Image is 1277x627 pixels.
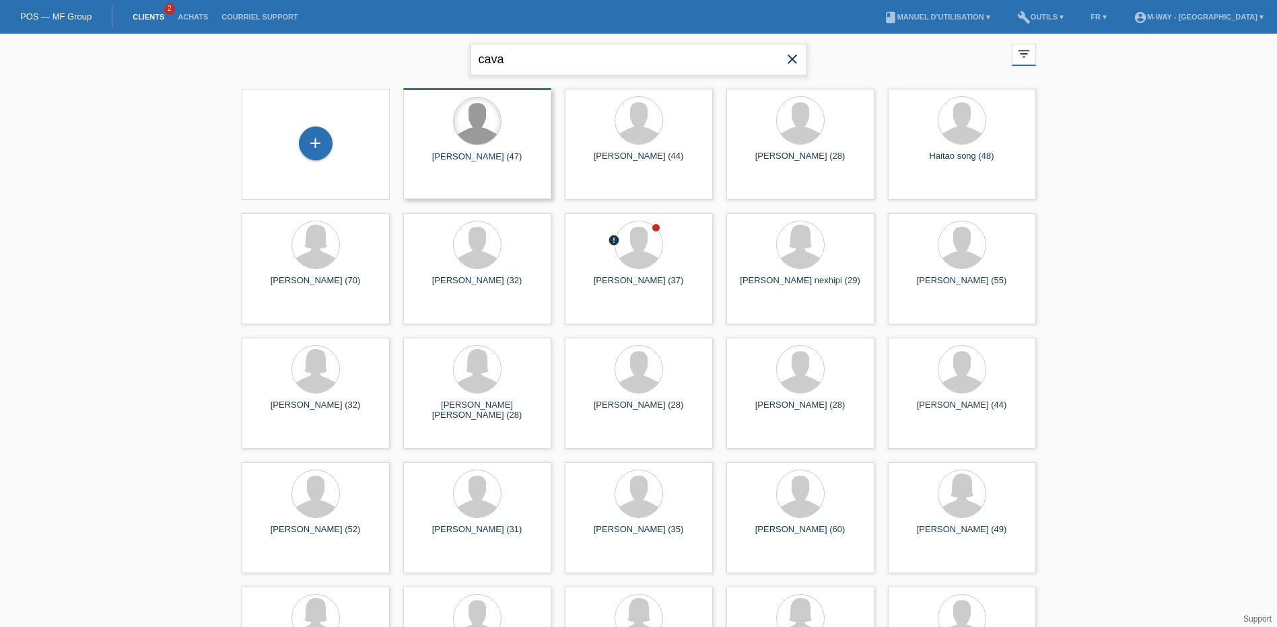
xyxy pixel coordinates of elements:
a: Courriel Support [215,13,304,21]
div: [PERSON_NAME] (32) [414,275,541,297]
a: Clients [126,13,171,21]
div: [PERSON_NAME] (60) [737,524,864,546]
div: [PERSON_NAME] (49) [899,524,1025,546]
a: Achats [171,13,215,21]
div: [PERSON_NAME] (28) [737,151,864,172]
div: [PERSON_NAME] (70) [252,275,379,297]
i: build [1017,11,1031,24]
input: Recherche... [471,44,807,75]
i: close [784,51,800,67]
div: [PERSON_NAME] (35) [576,524,702,546]
div: [PERSON_NAME] (55) [899,275,1025,297]
a: buildOutils ▾ [1010,13,1070,21]
div: [PERSON_NAME] (28) [737,400,864,421]
div: Non confirmé, en cours [608,234,620,248]
div: [PERSON_NAME] (37) [576,275,702,297]
a: Support [1243,614,1272,624]
a: FR ▾ [1084,13,1113,21]
div: [PERSON_NAME] (32) [252,400,379,421]
a: account_circlem-way - [GEOGRAPHIC_DATA] ▾ [1127,13,1270,21]
div: [PERSON_NAME] nexhipi (29) [737,275,864,297]
i: error [608,234,620,246]
i: account_circle [1134,11,1147,24]
div: [PERSON_NAME] (44) [576,151,702,172]
div: [PERSON_NAME] (28) [576,400,702,421]
div: [PERSON_NAME] (31) [414,524,541,546]
i: book [884,11,897,24]
div: [PERSON_NAME] (47) [414,151,541,173]
i: filter_list [1016,46,1031,61]
span: 2 [164,3,175,15]
a: bookManuel d’utilisation ▾ [877,13,997,21]
div: [PERSON_NAME] (52) [252,524,379,546]
div: Haitao song (48) [899,151,1025,172]
a: POS — MF Group [20,11,92,22]
div: Enregistrer le client [300,132,332,155]
div: [PERSON_NAME] [PERSON_NAME] (28) [414,400,541,421]
div: [PERSON_NAME] (44) [899,400,1025,421]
